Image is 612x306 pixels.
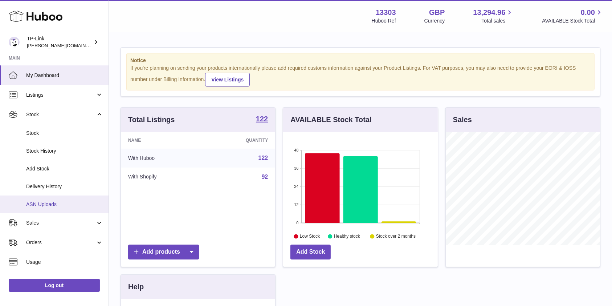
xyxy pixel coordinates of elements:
text: 24 [294,184,299,189]
strong: 122 [256,115,268,122]
a: Add products [128,245,199,259]
div: If you're planning on sending your products internationally please add required customs informati... [130,65,591,86]
div: Currency [424,17,445,24]
span: Usage [26,259,103,266]
span: 13,294.96 [473,8,505,17]
h3: Sales [453,115,472,125]
strong: 13303 [376,8,396,17]
span: My Dashboard [26,72,103,79]
text: 0 [297,221,299,225]
a: Add Stock [290,245,331,259]
span: Add Stock [26,165,103,172]
img: susie.li@tp-link.com [9,37,20,48]
a: 122 [256,115,268,124]
text: 12 [294,202,299,207]
span: Listings [26,92,95,98]
span: 0.00 [581,8,595,17]
text: 36 [294,166,299,170]
a: 0.00 AVAILABLE Stock Total [542,8,603,24]
span: Stock [26,111,95,118]
a: 13,294.96 Total sales [473,8,514,24]
a: Log out [9,279,100,292]
span: Stock [26,130,103,137]
strong: GBP [429,8,445,17]
span: AVAILABLE Stock Total [542,17,603,24]
th: Name [121,132,204,149]
a: 92 [262,174,268,180]
strong: Notice [130,57,591,64]
text: Low Stock [300,234,320,239]
span: Sales [26,220,95,226]
div: TP-Link [27,35,92,49]
span: Total sales [481,17,514,24]
text: 48 [294,148,299,152]
h3: Total Listings [128,115,175,125]
h3: AVAILABLE Stock Total [290,115,371,125]
text: Stock over 2 months [376,234,416,239]
a: 122 [258,155,268,161]
span: Orders [26,239,95,246]
span: Delivery History [26,183,103,190]
th: Quantity [204,132,275,149]
span: Stock History [26,148,103,154]
span: [PERSON_NAME][DOMAIN_NAME][EMAIL_ADDRESS][DOMAIN_NAME] [27,43,183,48]
td: With Huboo [121,149,204,168]
text: Healthy stock [334,234,360,239]
a: View Listings [205,73,250,86]
h3: Help [128,282,144,292]
span: ASN Uploads [26,201,103,208]
td: With Shopify [121,168,204,186]
div: Huboo Ref [372,17,396,24]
